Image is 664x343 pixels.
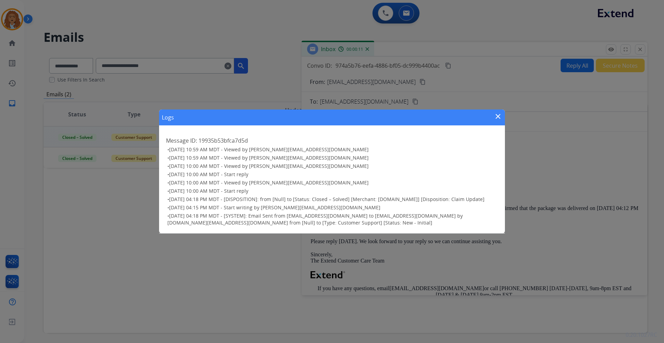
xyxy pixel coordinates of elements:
[167,163,498,170] h3: •
[494,112,502,121] mat-icon: close
[166,137,197,144] span: Message ID:
[167,171,498,178] h3: •
[169,196,485,202] span: [DATE] 04:18 PM MDT - [DISPOSITION]: from [Null] to [Status: Closed – Solved] [Merchant: [DOMAIN_...
[167,212,463,226] span: [DATE] 04:18 PM MDT - [SYSTEM]: Email Sent from [EMAIL_ADDRESS][DOMAIN_NAME] to [EMAIL_ADDRESS][D...
[167,212,498,226] h3: •
[167,179,498,186] h3: •
[626,331,657,339] p: 0.20.1027RC
[167,196,498,203] h3: •
[167,204,498,211] h3: •
[167,154,498,161] h3: •
[167,188,498,194] h3: •
[169,171,248,178] span: [DATE] 10:00 AM MDT - Start reply
[169,154,369,161] span: [DATE] 10:59 AM MDT - Viewed by [PERSON_NAME][EMAIL_ADDRESS][DOMAIN_NAME]
[169,163,369,169] span: [DATE] 10:00 AM MDT - Viewed by [PERSON_NAME][EMAIL_ADDRESS][DOMAIN_NAME]
[169,188,248,194] span: [DATE] 10:00 AM MDT - Start reply
[199,137,248,144] span: 19935b53bfca7d5d
[169,204,380,211] span: [DATE] 04:15 PM MDT - Start writing by [PERSON_NAME][EMAIL_ADDRESS][DOMAIN_NAME]
[167,146,498,153] h3: •
[162,113,174,122] h1: Logs
[169,146,369,153] span: [DATE] 10:59 AM MDT - Viewed by [PERSON_NAME][EMAIL_ADDRESS][DOMAIN_NAME]
[169,179,369,186] span: [DATE] 10:00 AM MDT - Viewed by [PERSON_NAME][EMAIL_ADDRESS][DOMAIN_NAME]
